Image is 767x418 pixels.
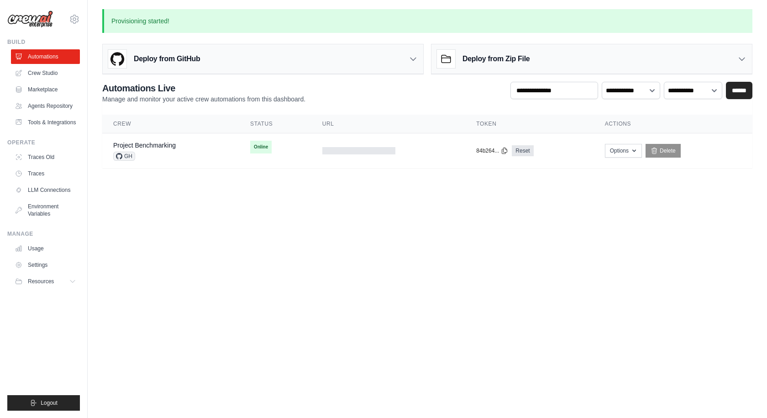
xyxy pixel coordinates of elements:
a: Automations [11,49,80,64]
button: Resources [11,274,80,289]
span: Logout [41,399,58,407]
a: Usage [11,241,80,256]
h3: Deploy from Zip File [462,53,530,64]
a: Delete [646,144,681,158]
a: Traces [11,166,80,181]
p: Provisioning started! [102,9,752,33]
div: Operate [7,139,80,146]
a: LLM Connections [11,183,80,197]
th: Token [465,115,594,133]
div: Manage [7,230,80,238]
img: GitHub Logo [108,50,126,68]
img: Logo [7,11,53,28]
h2: Automations Live [102,82,305,95]
th: Status [239,115,311,133]
a: Environment Variables [11,199,80,221]
button: Options [605,144,642,158]
th: Actions [594,115,752,133]
th: Crew [102,115,239,133]
div: Build [7,38,80,46]
h3: Deploy from GitHub [134,53,200,64]
button: Logout [7,395,80,411]
span: Online [250,141,272,153]
p: Manage and monitor your active crew automations from this dashboard. [102,95,305,104]
a: Reset [512,145,533,156]
span: Resources [28,278,54,285]
a: Tools & Integrations [11,115,80,130]
span: GH [113,152,135,161]
a: Project Benchmarking [113,142,176,149]
a: Marketplace [11,82,80,97]
a: Agents Repository [11,99,80,113]
a: Traces Old [11,150,80,164]
a: Crew Studio [11,66,80,80]
th: URL [311,115,466,133]
a: Settings [11,258,80,272]
button: 84b264... [476,147,508,154]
